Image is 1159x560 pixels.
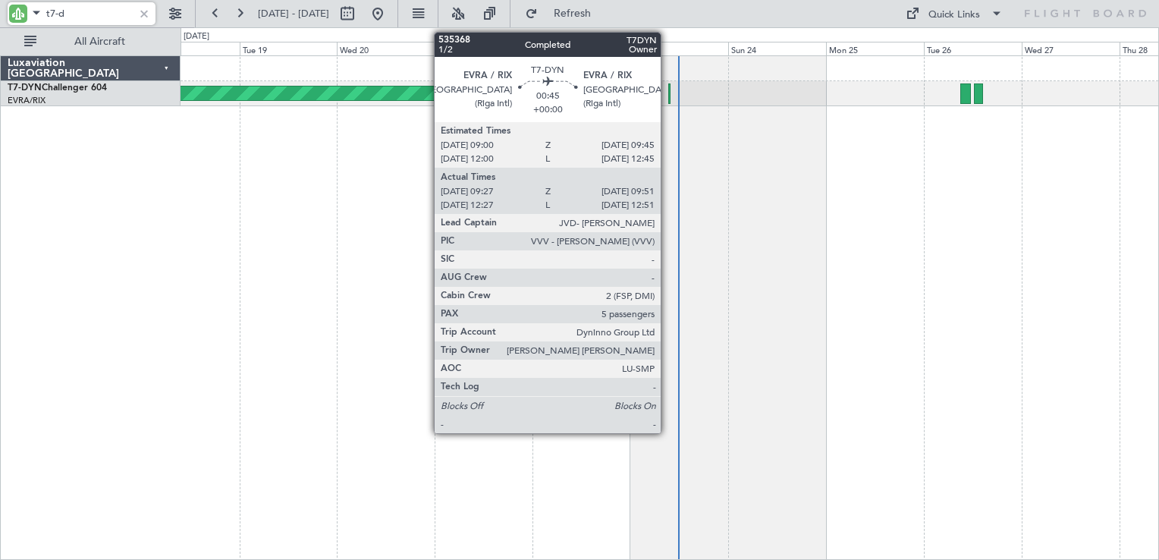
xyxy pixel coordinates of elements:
span: [DATE] - [DATE] [258,7,329,20]
div: Tue 19 [240,42,338,55]
button: Quick Links [898,2,1010,26]
div: Quick Links [928,8,980,23]
div: Wed 27 [1022,42,1120,55]
span: All Aircraft [39,36,160,47]
span: Refresh [541,8,605,19]
div: [DATE] [184,30,209,43]
a: EVRA/RIX [8,95,46,106]
input: A/C (Reg. or Type) [46,2,133,25]
button: Refresh [518,2,609,26]
button: All Aircraft [17,30,165,54]
div: Mon 18 [142,42,240,55]
div: Sun 24 [728,42,826,55]
div: Wed 20 [337,42,435,55]
div: Thu 21 [435,42,532,55]
div: Fri 22 [532,42,630,55]
span: T7-DYN [8,83,42,93]
div: Tue 26 [924,42,1022,55]
div: Mon 25 [826,42,924,55]
div: Sat 23 [630,42,728,55]
a: T7-DYNChallenger 604 [8,83,107,93]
